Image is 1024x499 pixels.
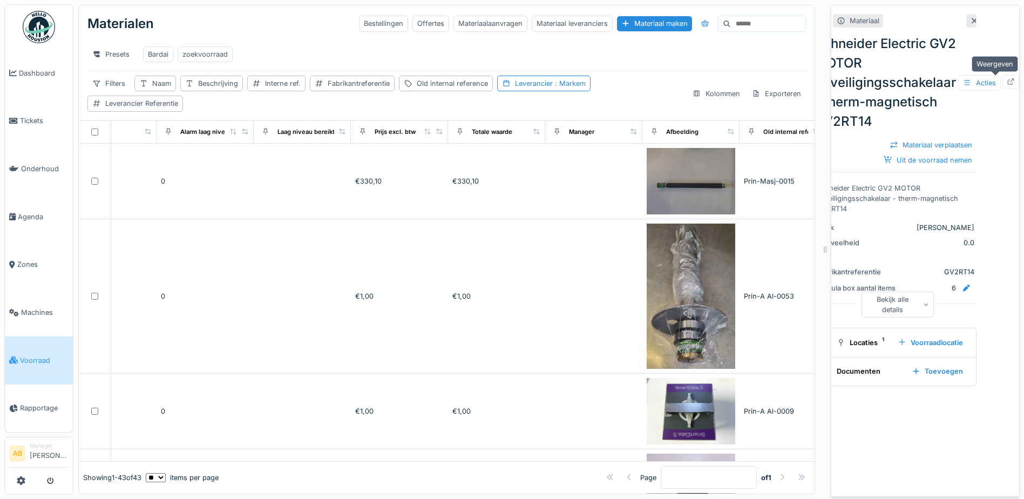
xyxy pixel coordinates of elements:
[688,86,745,102] div: Kolommen
[83,473,141,483] div: Showing 1 - 43 of 43
[146,473,219,483] div: items per page
[885,138,976,152] div: Materiaal verplaatsen
[862,291,934,317] div: Bekijk alle details
[952,283,956,293] div: 6
[182,49,228,59] div: zoekvoorraad
[198,78,238,89] div: Beschrijving
[20,116,69,126] span: Tickets
[850,16,879,26] div: Materiaal
[747,86,806,102] div: Exporteren
[907,364,967,379] div: Toevoegen
[87,46,134,62] div: Presets
[161,291,249,301] div: 0
[893,335,967,350] div: Voorraadlocatie
[617,16,692,31] div: Materiaal maken
[815,172,976,323] div: 0
[9,442,69,468] a: AB Manager[PERSON_NAME]
[265,78,301,89] div: Interne ref.
[5,385,73,433] a: Rapportage
[647,224,735,369] img: Afroller Markem 0
[5,145,73,193] a: Onderhoud
[355,406,444,416] div: €1,00
[453,16,527,31] div: Materiaalaanvragen
[815,34,976,131] div: Schneider Electric GV2 MOTOR beveiligingsschakelaar - therm-magnetisch GV2RT14
[5,288,73,336] a: Machines
[958,75,1001,91] div: Acties
[763,127,828,137] div: Old internal reference
[355,176,444,186] div: €330,10
[5,241,73,289] a: Zones
[152,78,171,89] div: Naam
[18,212,69,222] span: Agenda
[569,127,594,137] div: Manager
[5,49,73,97] a: Dashboard
[359,16,408,31] div: Bestellingen
[532,16,613,31] div: Materiaal leveranciers
[817,267,898,277] div: Fabrikantreferentie
[452,406,541,416] div: €1,00
[452,176,541,186] div: €330,10
[5,336,73,385] a: Voorraad
[23,11,55,43] img: Badge_color-CXgf-gQk.svg
[761,473,771,483] strong: of 1
[412,16,449,31] div: Offertes
[817,283,898,293] div: modula box aantal items
[902,267,974,277] div: GV2RT14
[744,406,832,416] div: Prin-A Al-0009
[666,127,699,137] div: Afbeelding
[21,164,69,174] span: Onderhoud
[647,378,735,444] img: Afroller Markem 0
[87,10,154,38] div: Materialen
[817,238,898,248] div: Hoeveelheid
[20,355,69,366] span: Voorraad
[819,362,972,382] summary: DocumentenToevoegen
[817,183,974,214] div: Schneider Electric GV2 MOTOR beveiligingsschakelaar - therm-magnetisch GV2RT14
[744,176,832,186] div: Prin-Masj-0015
[21,307,69,318] span: Machines
[161,406,249,416] div: 0
[161,176,249,186] div: 0
[417,78,488,89] div: Old internal reference
[452,291,541,301] div: €1,00
[20,403,69,413] span: Rapportage
[902,222,974,233] div: [PERSON_NAME]
[647,148,735,214] img: Aanvoerrol Markem 0
[744,291,832,301] div: Prin-A Al-0053
[105,98,178,109] div: Leverancier Referentie
[30,442,69,450] div: Manager
[355,291,444,301] div: €1,00
[879,153,976,167] div: Uit de voorraad nemen
[640,473,656,483] div: Page
[902,238,974,248] div: 0.0
[9,446,25,462] li: AB
[148,49,168,59] div: Bardai
[819,333,972,353] summary: Locaties1Voorraadlocatie
[553,79,586,87] span: : Markem
[180,127,232,137] div: Alarm laag niveau
[328,78,390,89] div: Fabrikantreferentie
[472,127,512,137] div: Totale waarde
[19,68,69,78] span: Dashboard
[5,97,73,145] a: Tickets
[972,56,1018,72] div: Weergeven
[87,76,130,91] div: Filters
[17,259,69,269] span: Zones
[30,442,69,465] li: [PERSON_NAME]
[824,366,903,376] div: Documenten
[5,193,73,241] a: Agenda
[837,338,889,348] div: Locaties
[817,222,898,233] div: Merk
[515,78,586,89] div: Leverancier
[277,127,338,137] div: Laag niveau bereikt?
[375,127,416,137] div: Prijs excl. btw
